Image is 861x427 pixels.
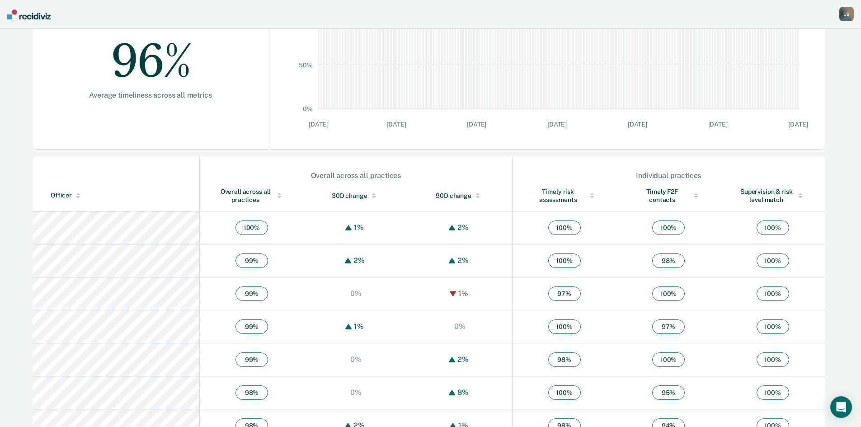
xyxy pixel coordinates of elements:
span: 95 % [652,385,685,400]
span: 100 % [235,221,268,235]
div: 2% [351,256,367,265]
div: 1% [456,289,470,298]
span: 99 % [235,286,268,301]
span: 100 % [757,221,789,235]
th: Toggle SortBy [512,180,616,211]
div: 90D change [426,192,494,200]
span: 100 % [548,221,581,235]
th: Toggle SortBy [720,180,825,211]
div: 8% [455,388,471,397]
div: 2% [455,256,471,265]
span: 99 % [235,253,268,268]
text: [DATE] [386,121,406,128]
div: 2% [455,355,471,364]
div: Overall across all practices [218,188,286,204]
text: [DATE] [547,121,567,128]
div: 96% [61,19,240,91]
div: 30D change [322,192,390,200]
span: 100 % [652,221,685,235]
div: 0% [348,388,364,397]
div: Individual practices [513,171,824,180]
div: 0% [348,355,364,364]
text: [DATE] [628,121,647,128]
span: 100 % [757,286,789,301]
span: 98 % [235,385,268,400]
span: 99 % [235,319,268,334]
span: 100 % [757,385,789,400]
div: Officer [51,192,196,199]
span: 100 % [548,253,581,268]
text: [DATE] [708,121,728,128]
div: 2% [455,223,471,232]
th: Toggle SortBy [616,180,721,211]
text: [DATE] [788,121,808,128]
img: Recidiviz [7,9,51,19]
span: 97 % [548,286,581,301]
text: [DATE] [467,121,486,128]
div: U B [839,7,854,21]
div: Open Intercom Messenger [830,396,852,418]
span: 100 % [757,319,789,334]
th: Toggle SortBy [199,180,304,211]
span: 99 % [235,352,268,367]
span: 100 % [548,319,581,334]
text: [DATE] [309,121,328,128]
span: 100 % [757,253,789,268]
span: 98 % [548,352,581,367]
div: 0% [348,289,364,298]
span: 100 % [652,286,685,301]
div: Overall across all practices [200,171,512,180]
span: 98 % [652,253,685,268]
span: 97 % [652,319,685,334]
div: Supervision & risk level match [739,188,807,204]
th: Toggle SortBy [304,180,408,211]
th: Toggle SortBy [33,180,199,211]
span: 100 % [757,352,789,367]
div: 0% [452,322,468,331]
div: Average timeliness across all metrics [61,91,240,99]
div: 1% [352,322,366,331]
th: Toggle SortBy [408,180,513,211]
span: 100 % [652,352,685,367]
div: Timely risk assessments [531,188,598,204]
span: 100 % [548,385,581,400]
div: 1% [352,223,366,232]
button: UB [839,7,854,21]
div: Timely F2F contacts [635,188,703,204]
